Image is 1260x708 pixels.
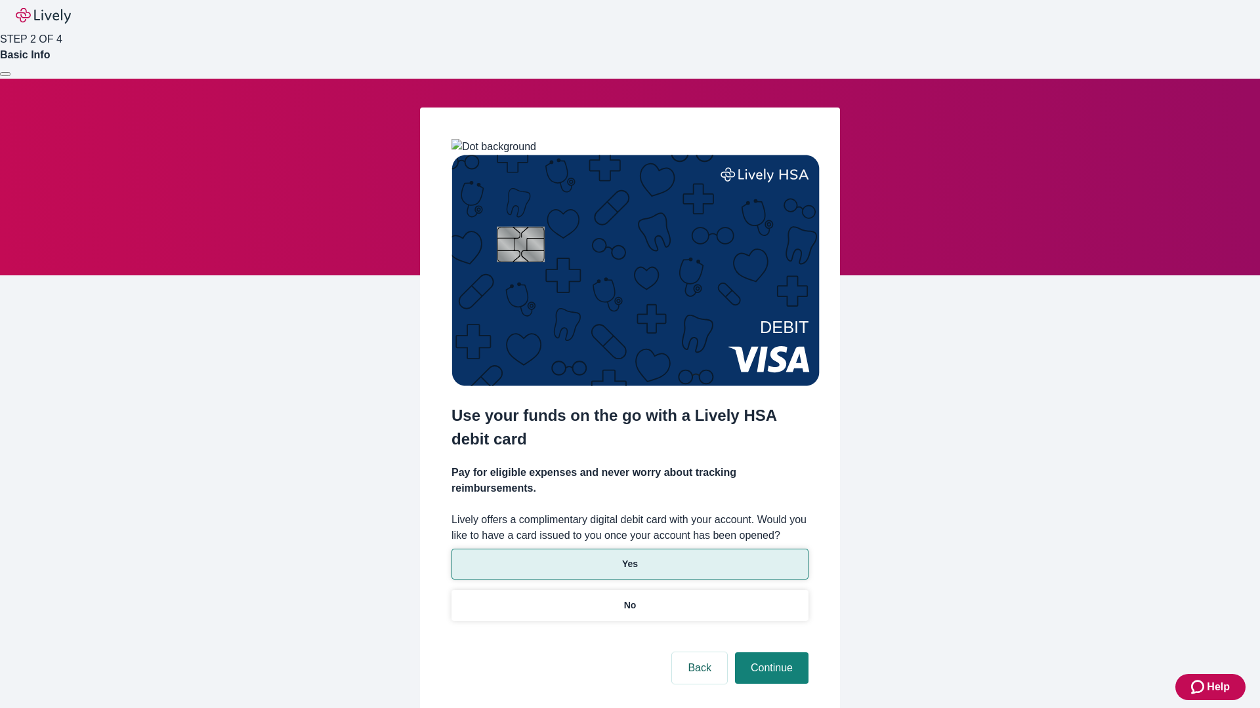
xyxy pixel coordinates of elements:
[451,549,808,580] button: Yes
[735,652,808,684] button: Continue
[451,139,536,155] img: Dot background
[1207,679,1230,695] span: Help
[451,512,808,543] label: Lively offers a complimentary digital debit card with your account. Would you like to have a card...
[622,557,638,571] p: Yes
[1175,674,1246,700] button: Zendesk support iconHelp
[451,404,808,451] h2: Use your funds on the go with a Lively HSA debit card
[451,590,808,621] button: No
[624,599,637,612] p: No
[451,155,820,386] img: Debit card
[16,8,71,24] img: Lively
[451,465,808,496] h4: Pay for eligible expenses and never worry about tracking reimbursements.
[1191,679,1207,695] svg: Zendesk support icon
[672,652,727,684] button: Back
